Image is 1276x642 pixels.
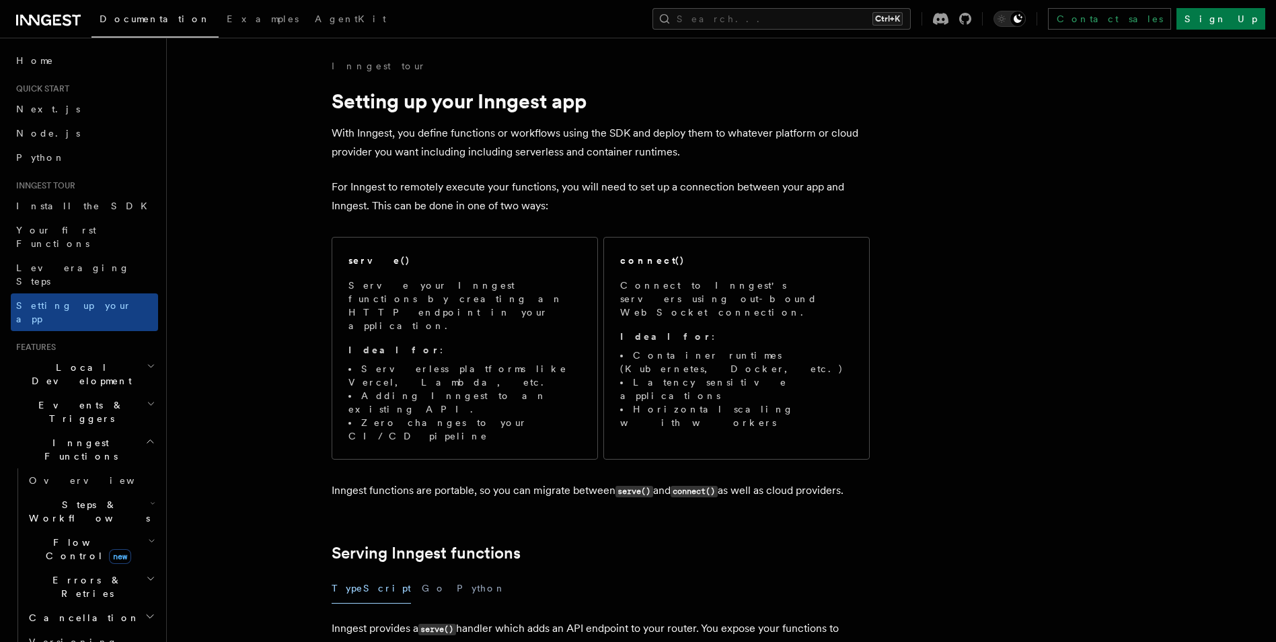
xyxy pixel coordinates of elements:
[1048,8,1171,30] a: Contact sales
[24,468,158,493] a: Overview
[620,331,712,342] strong: Ideal for
[11,180,75,191] span: Inngest tour
[16,201,155,211] span: Install the SDK
[348,389,581,416] li: Adding Inngest to an existing API.
[11,355,158,393] button: Local Development
[307,4,394,36] a: AgentKit
[11,145,158,170] a: Python
[24,530,158,568] button: Flow Controlnew
[11,293,158,331] a: Setting up your app
[620,279,853,319] p: Connect to Inngest's servers using out-bound WebSocket connection.
[348,254,410,267] h2: serve()
[457,573,506,604] button: Python
[315,13,386,24] span: AgentKit
[332,178,870,215] p: For Inngest to remotely execute your functions, you will need to set up a connection between your...
[11,83,69,94] span: Quick start
[872,12,903,26] kbd: Ctrl+K
[11,342,56,353] span: Features
[11,431,158,468] button: Inngest Functions
[418,624,456,635] code: serve()
[993,11,1026,27] button: Toggle dark mode
[219,4,307,36] a: Examples
[620,254,685,267] h2: connect()
[348,279,581,332] p: Serve your Inngest functions by creating an HTTP endpoint in your application.
[24,568,158,606] button: Errors & Retries
[332,544,521,563] a: Serving Inngest functions
[11,361,147,388] span: Local Development
[422,573,446,604] button: Go
[603,237,870,460] a: connect()Connect to Inngest's servers using out-bound WebSocket connection.Ideal for:Container ru...
[16,128,80,139] span: Node.js
[24,493,158,530] button: Steps & Workflows
[29,475,167,486] span: Overview
[109,549,131,564] span: new
[24,536,148,563] span: Flow Control
[615,486,653,497] code: serve()
[1176,8,1265,30] a: Sign Up
[11,121,158,145] a: Node.js
[11,48,158,73] a: Home
[652,8,911,30] button: Search...Ctrl+K
[91,4,219,38] a: Documentation
[11,218,158,256] a: Your first Functions
[16,262,130,287] span: Leveraging Steps
[11,436,145,463] span: Inngest Functions
[348,343,581,357] p: :
[11,393,158,431] button: Events & Triggers
[348,345,440,355] strong: Ideal for
[11,194,158,218] a: Install the SDK
[227,13,299,24] span: Examples
[671,486,718,497] code: connect()
[11,97,158,121] a: Next.js
[24,573,146,600] span: Errors & Retries
[11,398,147,425] span: Events & Triggers
[16,300,132,324] span: Setting up your app
[620,330,853,343] p: :
[332,237,598,460] a: serve()Serve your Inngest functions by creating an HTTP endpoint in your application.Ideal for:Se...
[620,402,853,429] li: Horizontal scaling with workers
[332,59,426,73] a: Inngest tour
[332,481,870,501] p: Inngest functions are portable, so you can migrate between and as well as cloud providers.
[16,152,65,163] span: Python
[332,89,870,113] h1: Setting up your Inngest app
[11,256,158,293] a: Leveraging Steps
[620,376,853,402] li: Latency sensitive applications
[16,104,80,114] span: Next.js
[332,124,870,162] p: With Inngest, you define functions or workflows using the SDK and deploy them to whatever platfor...
[100,13,211,24] span: Documentation
[348,416,581,443] li: Zero changes to your CI/CD pipeline
[24,606,158,630] button: Cancellation
[16,225,96,249] span: Your first Functions
[348,362,581,389] li: Serverless platforms like Vercel, Lambda, etc.
[24,498,150,525] span: Steps & Workflows
[332,573,411,604] button: TypeScript
[24,611,140,625] span: Cancellation
[16,54,54,67] span: Home
[620,349,853,376] li: Container runtimes (Kubernetes, Docker, etc.)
